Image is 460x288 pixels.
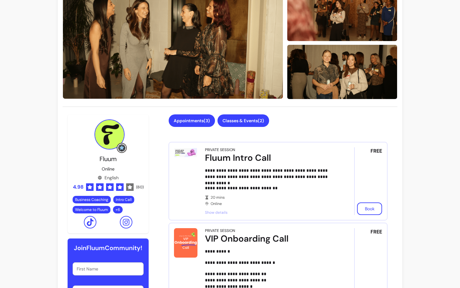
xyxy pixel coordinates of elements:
[371,228,382,236] span: FREE
[287,44,397,100] img: image-2
[118,144,125,152] img: Grow
[75,197,108,202] span: Business Coaching
[205,152,337,164] div: Fluum Intro Call
[205,210,337,215] span: Show details
[205,228,235,233] div: Private Session
[169,114,215,127] button: Appointments(3)
[114,207,121,212] span: + 6
[174,228,197,258] img: VIP Onboarding Call
[116,197,132,202] span: Intro Call
[100,155,117,163] span: Fluum
[211,195,337,200] span: 20 mins
[95,119,125,149] img: Provider image
[102,166,115,172] p: Online
[205,233,337,244] div: VIP Onboarding Call
[357,202,382,215] button: Book
[74,243,142,252] h6: Join Fluum Community!
[174,147,197,158] img: Fluum Intro Call
[77,266,140,272] input: First Name
[136,185,144,190] span: ( 60 )
[75,207,108,212] span: Welcome to Fluum
[98,175,119,181] div: English
[205,147,235,152] div: Private Session
[73,183,84,191] span: 4.98
[217,114,269,127] button: Classes & Events(2)
[205,195,337,206] div: Online
[371,147,382,155] span: FREE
